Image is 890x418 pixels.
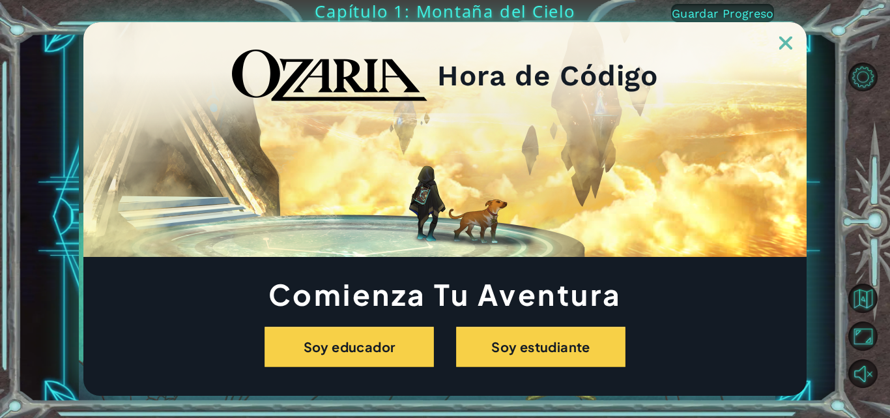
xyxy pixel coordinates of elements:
img: ExitButton_Dusk.png [779,37,792,50]
img: blackOzariaWordmark.png [232,50,427,102]
h2: Hora de Código [437,63,658,88]
h1: Comienza Tu Aventura [83,281,807,307]
button: Soy estudiante [456,327,625,367]
button: Soy educador [265,327,434,367]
